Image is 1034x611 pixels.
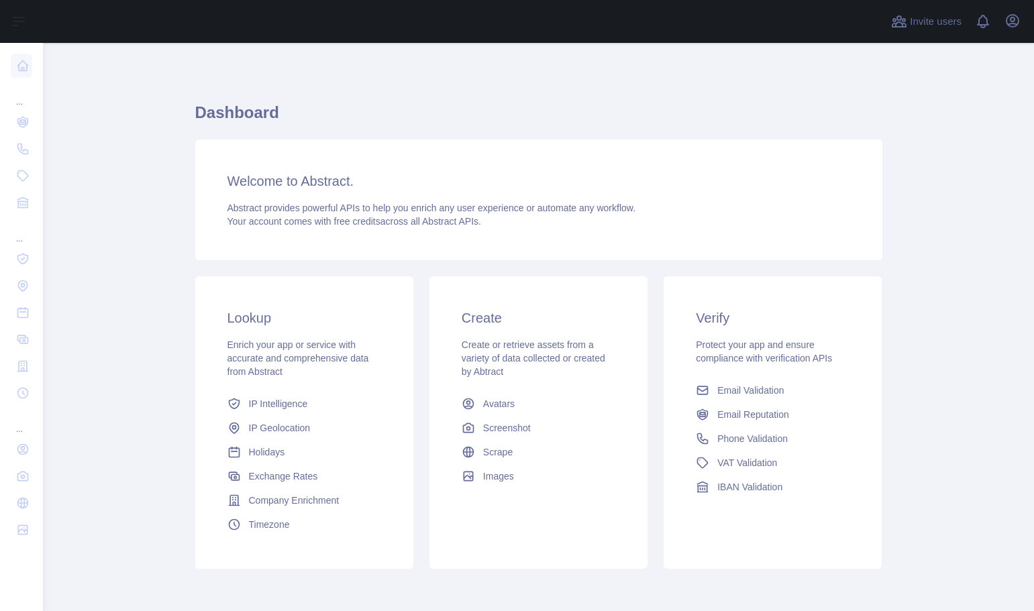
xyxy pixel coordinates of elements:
a: Screenshot [456,416,621,440]
span: Company Enrichment [249,494,340,507]
h3: Lookup [227,309,381,327]
a: Timezone [222,512,386,537]
a: IBAN Validation [690,475,855,499]
h3: Welcome to Abstract. [227,172,850,190]
a: IP Intelligence [222,392,386,416]
span: Scrape [483,445,513,459]
span: Email Validation [717,384,784,397]
a: Holidays [222,440,386,464]
div: ... [11,217,32,244]
span: Email Reputation [717,408,789,421]
button: Invite users [888,11,964,32]
span: Your account comes with across all Abstract APIs. [227,216,481,227]
span: Exchange Rates [249,469,318,483]
h3: Verify [696,309,849,327]
span: IP Geolocation [249,421,311,435]
a: Email Reputation [690,402,855,427]
div: ... [11,80,32,107]
span: Images [483,469,514,483]
span: VAT Validation [717,456,777,469]
a: Email Validation [690,378,855,402]
a: Scrape [456,440,621,464]
span: Avatars [483,397,515,410]
span: Enrich your app or service with accurate and comprehensive data from Abstract [227,339,369,377]
span: Holidays [249,445,285,459]
a: IP Geolocation [222,416,386,440]
a: VAT Validation [690,451,855,475]
div: ... [11,408,32,435]
span: Timezone [249,518,290,531]
span: free credits [334,216,380,227]
h3: Create [462,309,615,327]
span: Abstract provides powerful APIs to help you enrich any user experience or automate any workflow. [227,203,636,213]
a: Company Enrichment [222,488,386,512]
span: Protect your app and ensure compliance with verification APIs [696,339,832,364]
span: Screenshot [483,421,531,435]
a: Images [456,464,621,488]
span: Create or retrieve assets from a variety of data collected or created by Abtract [462,339,605,377]
span: Invite users [910,14,962,30]
a: Avatars [456,392,621,416]
span: IP Intelligence [249,397,308,410]
span: IBAN Validation [717,480,782,494]
a: Exchange Rates [222,464,386,488]
h1: Dashboard [195,102,882,134]
span: Phone Validation [717,432,788,445]
a: Phone Validation [690,427,855,451]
